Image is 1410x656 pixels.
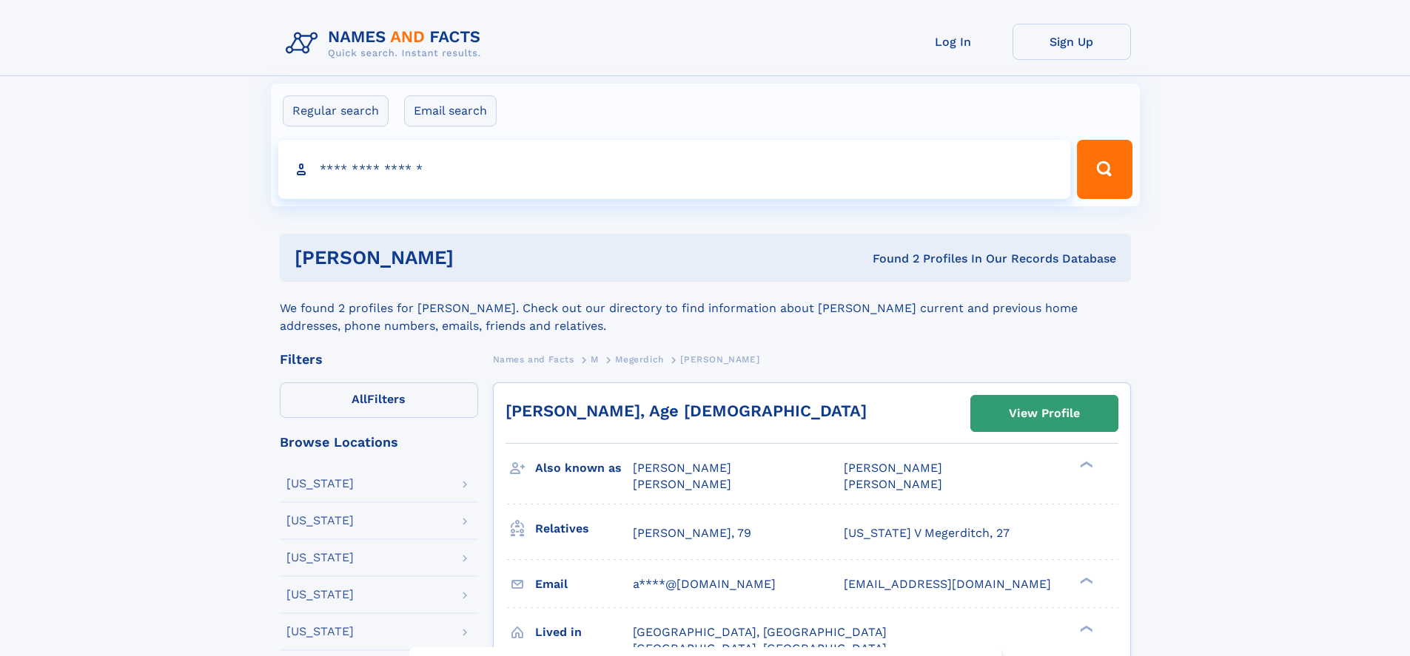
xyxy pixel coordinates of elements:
[295,248,663,267] h1: [PERSON_NAME]
[1076,460,1094,470] div: ❯
[633,525,751,541] a: [PERSON_NAME], 79
[680,354,759,365] span: [PERSON_NAME]
[535,620,633,645] h3: Lived in
[535,456,633,481] h3: Also known as
[844,461,942,475] span: [PERSON_NAME]
[1076,623,1094,633] div: ❯
[286,552,354,564] div: [US_STATE]
[506,402,867,420] a: [PERSON_NAME], Age [DEMOGRAPHIC_DATA]
[1077,140,1132,199] button: Search Button
[280,353,478,366] div: Filters
[844,525,1010,541] a: [US_STATE] V Megerditch, 27
[352,392,367,406] span: All
[404,95,497,126] label: Email search
[286,589,354,601] div: [US_STATE]
[280,382,478,418] label: Filters
[535,516,633,541] h3: Relatives
[591,350,599,368] a: M
[280,436,478,449] div: Browse Locations
[280,24,493,64] img: Logo Names and Facts
[280,282,1131,335] div: We found 2 profiles for [PERSON_NAME]. Check out our directory to find information about [PERSON_...
[971,396,1118,431] a: View Profile
[894,24,1013,60] a: Log In
[1076,575,1094,585] div: ❯
[663,251,1116,267] div: Found 2 Profiles In Our Records Database
[286,478,354,490] div: [US_STATE]
[633,625,887,639] span: [GEOGRAPHIC_DATA], [GEOGRAPHIC_DATA]
[1009,396,1080,430] div: View Profile
[286,515,354,527] div: [US_STATE]
[535,572,633,597] h3: Email
[278,140,1071,199] input: search input
[633,461,731,475] span: [PERSON_NAME]
[493,350,574,368] a: Names and Facts
[286,626,354,638] div: [US_STATE]
[844,477,942,491] span: [PERSON_NAME]
[283,95,389,126] label: Regular search
[591,354,599,365] span: M
[633,641,887,655] span: [GEOGRAPHIC_DATA], [GEOGRAPHIC_DATA]
[615,354,663,365] span: Megerdich
[844,577,1051,591] span: [EMAIL_ADDRESS][DOMAIN_NAME]
[633,477,731,491] span: [PERSON_NAME]
[1013,24,1131,60] a: Sign Up
[615,350,663,368] a: Megerdich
